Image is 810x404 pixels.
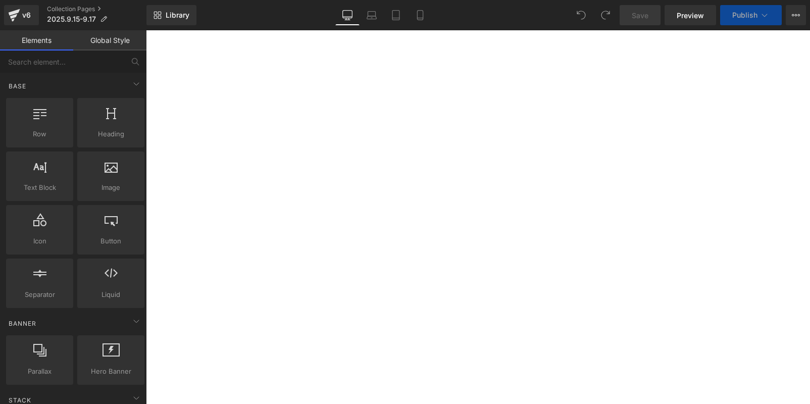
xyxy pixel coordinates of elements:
[80,182,141,193] span: Image
[146,5,196,25] a: New Library
[73,30,146,50] a: Global Style
[335,5,360,25] a: Desktop
[408,5,432,25] a: Mobile
[4,5,39,25] a: v6
[166,11,189,20] span: Library
[732,11,757,19] span: Publish
[632,10,648,21] span: Save
[20,9,33,22] div: v6
[677,10,704,21] span: Preview
[571,5,591,25] button: Undo
[9,289,70,300] span: Separator
[80,129,141,139] span: Heading
[665,5,716,25] a: Preview
[9,182,70,193] span: Text Block
[80,366,141,377] span: Hero Banner
[47,5,146,13] a: Collection Pages
[786,5,806,25] button: More
[47,15,96,23] span: 2025.9.15-9.17
[595,5,616,25] button: Redo
[720,5,782,25] button: Publish
[9,236,70,246] span: Icon
[80,289,141,300] span: Liquid
[384,5,408,25] a: Tablet
[9,366,70,377] span: Parallax
[8,81,27,91] span: Base
[80,236,141,246] span: Button
[360,5,384,25] a: Laptop
[8,319,37,328] span: Banner
[9,129,70,139] span: Row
